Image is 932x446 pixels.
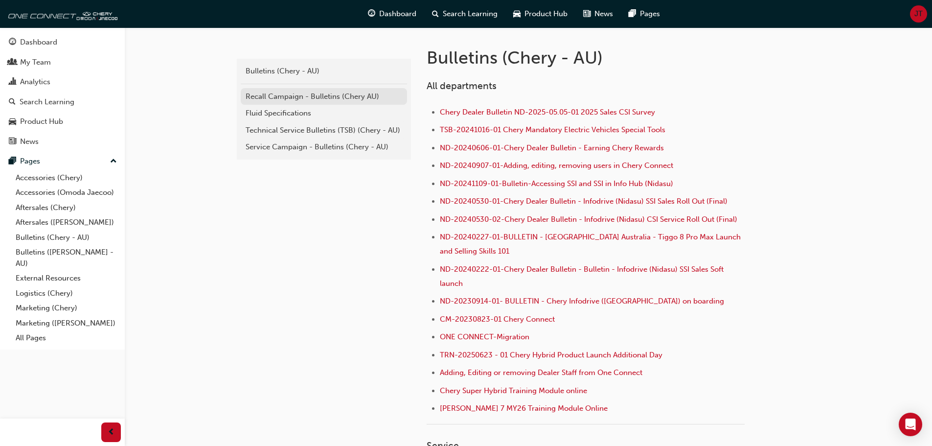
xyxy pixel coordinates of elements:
span: car-icon [513,8,521,20]
a: ND-20240530-02-Chery Dealer Bulletin - Infodrive (Nidasu) CSI Service Roll Out (Final) [440,215,737,224]
div: Bulletins (Chery - AU) [246,66,402,77]
a: Accessories (Omoda Jaecoo) [12,185,121,200]
a: News [4,133,121,151]
a: ND-20240606-01-Chery Dealer Bulletin - Earning Chery Rewards [440,143,664,152]
a: ND-20241109-01-Bulletin-Accessing SSI and SSI in Info Hub (Nidasu) [440,179,673,188]
a: Search Learning [4,93,121,111]
span: Pages [640,8,660,20]
a: news-iconNews [575,4,621,24]
span: News [594,8,613,20]
a: ND-20240907-01-Adding, editing, removing users in Chery Connect [440,161,673,170]
span: people-icon [9,58,16,67]
a: CM-20230823-01 Chery Connect [440,315,555,324]
span: Product Hub [524,8,568,20]
span: chart-icon [9,78,16,87]
a: Marketing (Chery) [12,301,121,316]
a: [PERSON_NAME] 7 MY26 Training Module Online [440,404,608,413]
span: pages-icon [629,8,636,20]
a: ND-20240222-01-Chery Dealer Bulletin - Bulletin - Infodrive (Nidasu) SSI Sales Soft launch [440,265,726,288]
a: Service Campaign - Bulletins (Chery - AU) [241,139,407,156]
img: oneconnect [5,4,117,23]
span: guage-icon [9,38,16,47]
span: up-icon [110,155,117,168]
h1: Bulletins (Chery - AU) [427,47,748,69]
span: Search Learning [443,8,498,20]
a: Chery Super Hybrid Training Module online [440,386,587,395]
a: Bulletins (Chery - AU) [12,230,121,245]
a: pages-iconPages [621,4,668,24]
a: guage-iconDashboard [360,4,424,24]
a: All Pages [12,330,121,346]
span: pages-icon [9,157,16,166]
a: Bulletins (Chery - AU) [241,63,407,80]
a: TSB-20241016-01 Chery Mandatory Electric Vehicles Special Tools [440,125,665,134]
a: Fluid Specifications [241,105,407,122]
span: car-icon [9,117,16,126]
a: Aftersales ([PERSON_NAME]) [12,215,121,230]
button: Pages [4,152,121,170]
span: JT [914,8,923,20]
div: News [20,136,39,147]
a: Recall Campaign - Bulletins (Chery AU) [241,88,407,105]
a: External Resources [12,271,121,286]
a: search-iconSearch Learning [424,4,505,24]
a: Analytics [4,73,121,91]
span: guage-icon [368,8,375,20]
div: Analytics [20,76,50,88]
a: TRN-20250623 - 01 Chery Hybrid Product Launch Additional Day [440,351,662,359]
a: ND-20230914-01- BULLETIN - Chery Infodrive ([GEOGRAPHIC_DATA]) on boarding [440,297,724,305]
div: Open Intercom Messenger [899,413,922,436]
button: JT [910,5,927,23]
span: Dashboard [379,8,416,20]
a: ONE CONNECT-Migration [440,332,529,341]
a: Adding, Editing or removing Dealer Staff from One Connect [440,368,642,377]
div: Service Campaign - Bulletins (Chery - AU) [246,141,402,153]
a: Marketing ([PERSON_NAME]) [12,316,121,331]
span: All departments [427,80,497,92]
div: Pages [20,156,40,167]
div: Search Learning [20,96,74,108]
a: Bulletins ([PERSON_NAME] - AU) [12,245,121,271]
a: Accessories (Chery) [12,170,121,186]
span: news-icon [9,138,16,146]
a: Aftersales (Chery) [12,200,121,215]
div: Product Hub [20,116,63,127]
a: My Team [4,53,121,71]
a: ND-20240227-01-BULLETIN - [GEOGRAPHIC_DATA] Australia - Tiggo 8 Pro Max Launch and Selling Skills... [440,233,743,256]
a: Product Hub [4,113,121,131]
span: prev-icon [108,426,115,439]
a: ND-20240530-01-Chery Dealer Bulletin - Infodrive (Nidasu) SSI Sales Roll Out (Final) [440,197,727,206]
a: car-iconProduct Hub [505,4,575,24]
a: Technical Service Bulletins (TSB) (Chery - AU) [241,122,407,139]
button: DashboardMy TeamAnalyticsSearch LearningProduct HubNews [4,31,121,152]
div: Technical Service Bulletins (TSB) (Chery - AU) [246,125,402,136]
span: news-icon [583,8,591,20]
div: Fluid Specifications [246,108,402,119]
div: Dashboard [20,37,57,48]
a: Chery Dealer Bulletin ND-2025-05.05-01 2025 Sales CSI Survey [440,108,655,117]
span: search-icon [9,98,16,107]
div: My Team [20,57,51,68]
span: search-icon [432,8,439,20]
a: Dashboard [4,33,121,51]
div: Recall Campaign - Bulletins (Chery AU) [246,91,402,102]
a: Logistics (Chery) [12,286,121,301]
